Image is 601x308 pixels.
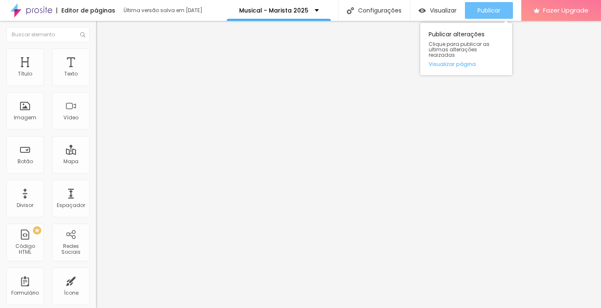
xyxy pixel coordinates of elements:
[11,290,39,296] div: Formulário
[124,8,220,13] div: Última versão salva em [DATE]
[429,41,504,58] span: Clique para publicar as ultimas alterações reaizadas
[56,8,115,13] div: Editor de páginas
[14,115,36,121] div: Imagem
[419,7,426,14] img: view-1.svg
[80,32,85,37] img: Icone
[465,2,513,19] button: Publicar
[18,71,32,77] div: Título
[430,7,457,14] span: Visualizar
[64,71,78,77] div: Texto
[96,21,601,308] iframe: Editor
[63,115,78,121] div: Vídeo
[17,202,33,208] div: Divisor
[6,27,90,42] input: Buscar elemento
[410,2,465,19] button: Visualizar
[18,159,33,164] div: Botão
[347,7,354,14] img: Icone
[543,7,588,14] span: Fazer Upgrade
[8,243,41,255] div: Código HTML
[239,8,308,13] p: Musical - Marista 2025
[54,243,87,255] div: Redes Sociais
[429,61,504,67] a: Visualizar página
[477,7,500,14] span: Publicar
[420,23,512,75] div: Publicar alterações
[63,159,78,164] div: Mapa
[64,290,78,296] div: Ícone
[57,202,85,208] div: Espaçador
